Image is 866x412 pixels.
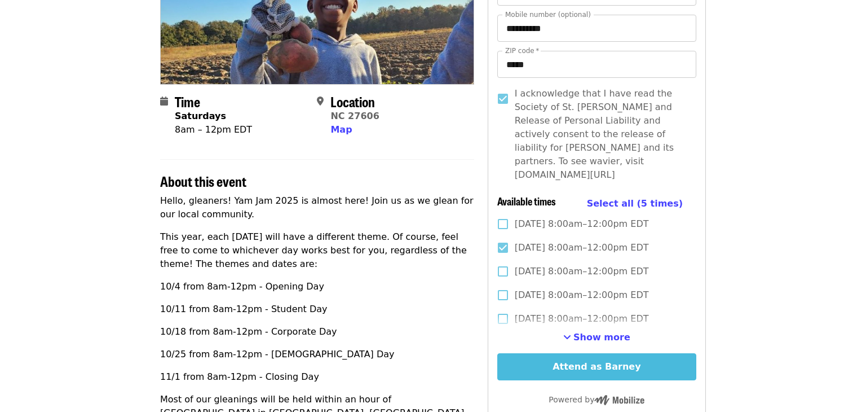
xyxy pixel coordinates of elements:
[587,195,683,212] button: Select all (5 times)
[317,96,324,107] i: map-marker-alt icon
[573,332,630,343] span: Show more
[160,370,474,384] p: 11/1 from 8am-12pm - Closing Day
[515,288,649,302] span: [DATE] 8:00am–12:00pm EDT
[160,230,474,271] p: This year, each [DATE] will have a different theme. Of course, feel free to come to whichever day...
[505,11,591,18] label: Mobile number (optional)
[497,15,696,42] input: Mobile number (optional)
[515,87,687,182] span: I acknowledge that I have read the Society of St. [PERSON_NAME] and Release of Personal Liability...
[175,91,200,111] span: Time
[549,395,644,404] span: Powered by
[175,111,226,121] strong: Saturdays
[160,194,474,221] p: Hello, gleaners! Yam Jam 2025 is almost here! Join us as we glean for our local community.
[330,123,352,137] button: Map
[160,171,246,191] span: About this event
[160,325,474,339] p: 10/18 from 8am-12pm - Corporate Day
[515,241,649,255] span: [DATE] 8:00am–12:00pm EDT
[160,96,168,107] i: calendar icon
[175,123,252,137] div: 8am – 12pm EDT
[515,312,649,326] span: [DATE] 8:00am–12:00pm EDT
[330,111,379,121] a: NC 27606
[497,194,556,208] span: Available times
[497,353,696,380] button: Attend as Barney
[330,91,375,111] span: Location
[587,198,683,209] span: Select all (5 times)
[160,348,474,361] p: 10/25 from 8am-12pm - [DEMOGRAPHIC_DATA] Day
[505,47,539,54] label: ZIP code
[515,217,649,231] span: [DATE] 8:00am–12:00pm EDT
[515,265,649,278] span: [DATE] 8:00am–12:00pm EDT
[563,331,630,344] button: See more timeslots
[594,395,644,405] img: Powered by Mobilize
[160,303,474,316] p: 10/11 from 8am-12pm - Student Day
[330,124,352,135] span: Map
[160,280,474,293] p: 10/4 from 8am-12pm - Opening Day
[497,51,696,78] input: ZIP code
